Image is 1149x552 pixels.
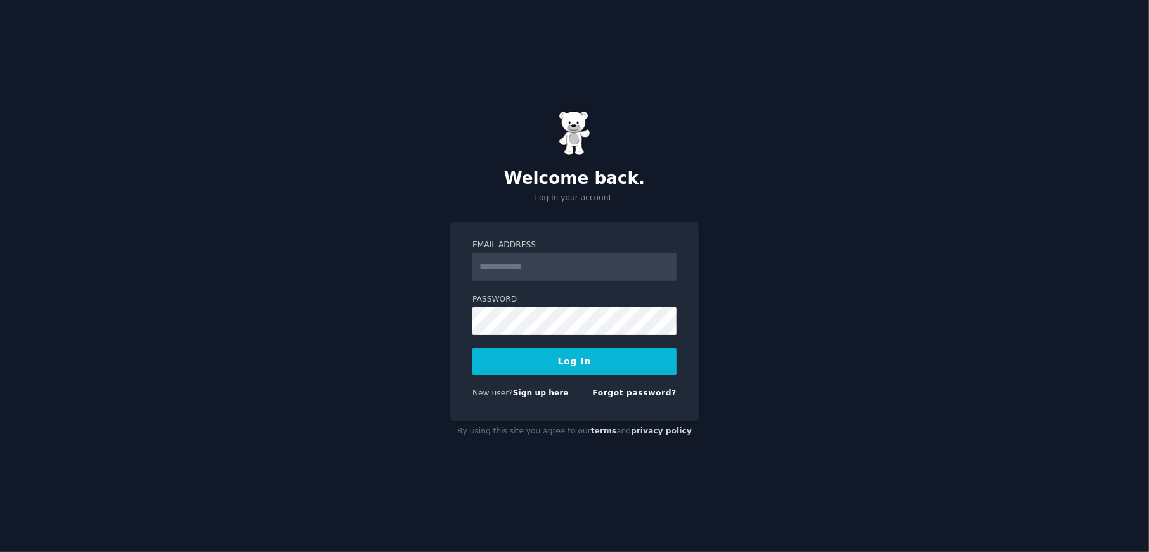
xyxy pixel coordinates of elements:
[472,294,677,305] label: Password
[559,111,590,155] img: Gummy Bear
[472,388,513,397] span: New user?
[450,421,699,442] div: By using this site you agree to our and
[472,348,677,375] button: Log In
[450,169,699,189] h2: Welcome back.
[591,427,616,435] a: terms
[472,240,677,251] label: Email Address
[631,427,692,435] a: privacy policy
[592,388,677,397] a: Forgot password?
[513,388,569,397] a: Sign up here
[450,193,699,204] p: Log in your account.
